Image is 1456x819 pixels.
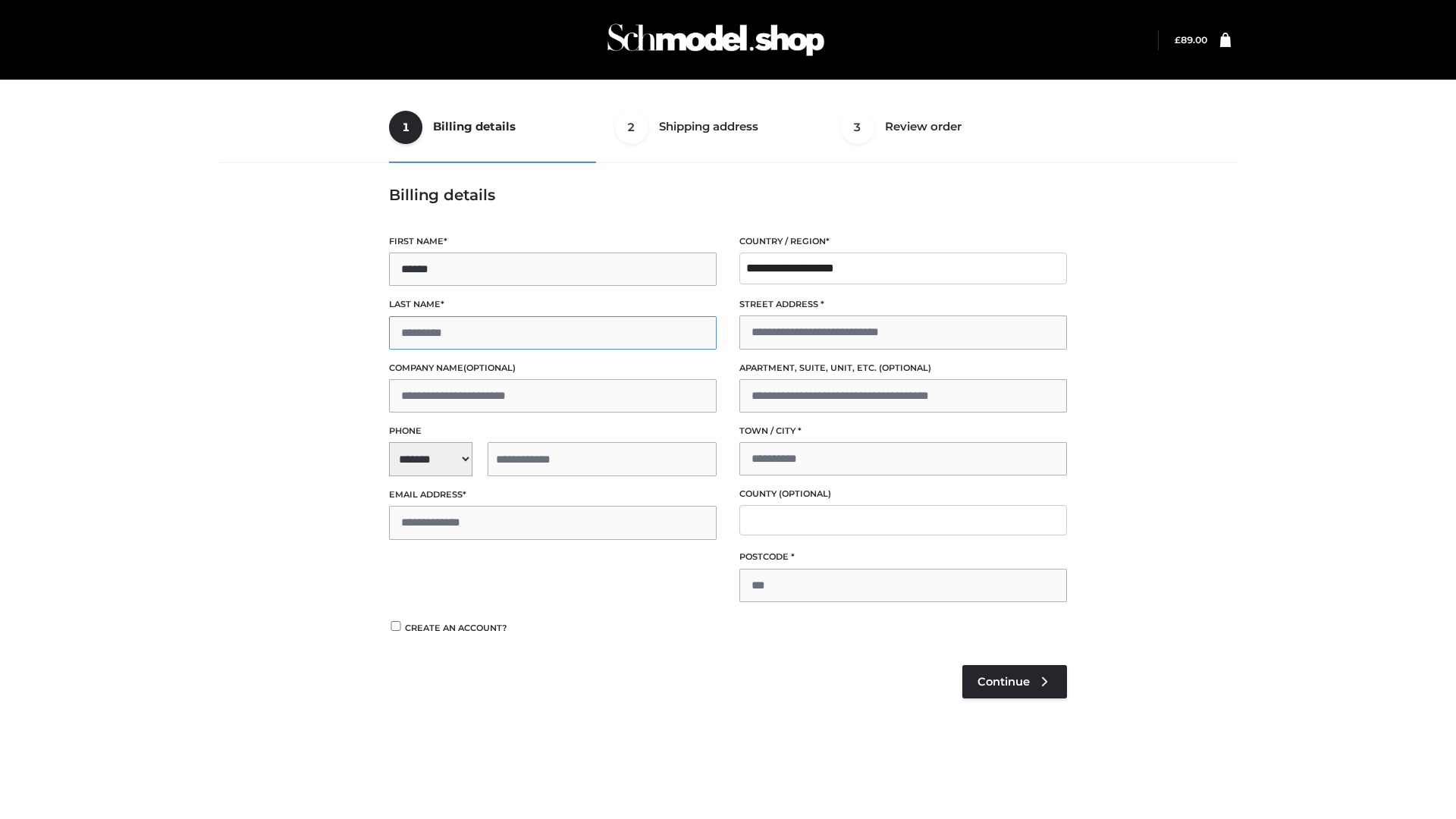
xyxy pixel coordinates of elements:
label: Email address [389,488,717,502]
bdi: 89.00 [1175,34,1207,45]
span: £ [1175,34,1181,45]
input: Create an account? [389,621,403,631]
label: Phone [389,424,717,438]
label: First name [389,234,717,249]
span: Create an account? [405,623,507,633]
label: Postcode [739,550,1067,564]
a: £89.00 [1175,34,1207,45]
a: Continue [962,665,1067,698]
span: Continue [977,675,1030,689]
span: (optional) [463,362,516,373]
label: Apartment, suite, unit, etc. [739,361,1067,375]
span: (optional) [879,362,931,373]
label: Last name [389,297,717,312]
h3: Billing details [389,186,1067,204]
span: (optional) [779,488,831,499]
label: Company name [389,361,717,375]
label: Town / City [739,424,1067,438]
label: County [739,487,1067,501]
label: Street address [739,297,1067,312]
img: Schmodel Admin 964 [602,10,830,70]
label: Country / Region [739,234,1067,249]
